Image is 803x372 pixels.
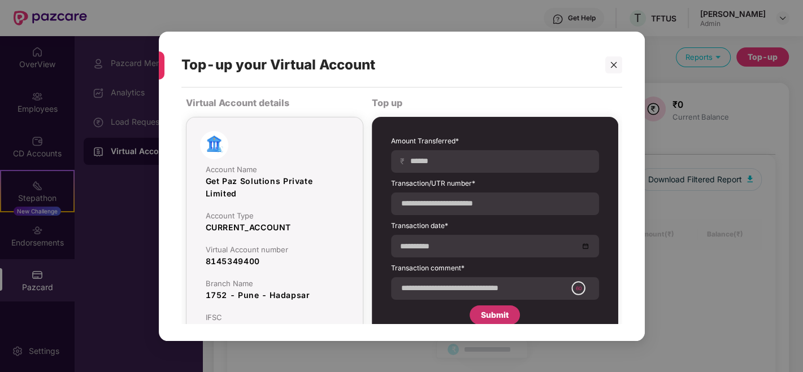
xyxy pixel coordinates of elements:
div: Branch Name [205,278,343,287]
div: IFSC [205,312,343,321]
div: Account Type [205,211,343,220]
span: close [609,60,617,68]
img: bank-image [199,130,228,159]
div: Top-up your Virtual Account [181,43,585,87]
div: Top up [371,93,618,112]
label: Transaction comment* [390,262,598,277]
div: Virtual Account number [205,244,343,253]
div: Virtual Account details [185,93,363,112]
div: KKBK0001752 [205,322,343,335]
label: Transaction date* [390,220,598,234]
div: Get Paz Solutions Private Limited [205,174,343,199]
div: Account Name [205,164,343,173]
span: ₹ [400,156,409,167]
label: Amount Transferred* [390,135,598,150]
div: CURRENT_ACCOUNT [205,221,343,233]
div: 8145349400 [205,255,343,267]
div: 1752 - Pune - Hadapsar [205,288,343,301]
text: 60 [575,285,581,291]
div: Submit [481,308,509,321]
label: Transaction/UTR number* [390,178,598,192]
